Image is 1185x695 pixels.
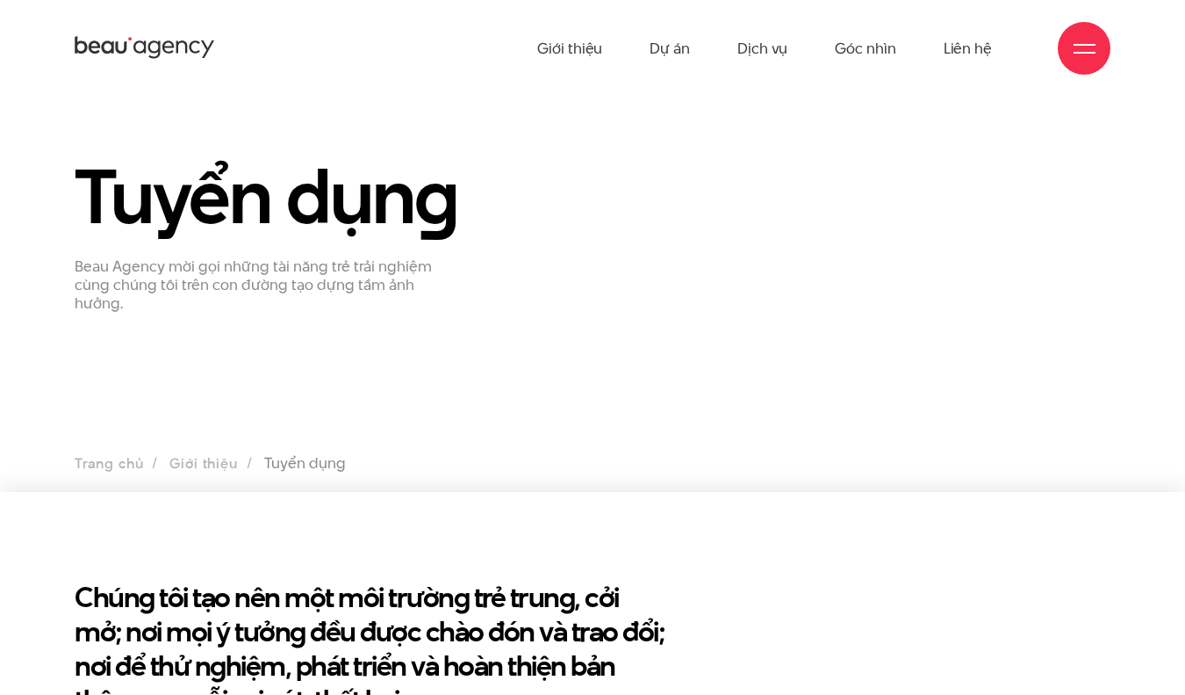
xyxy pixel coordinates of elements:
h1: Tuyển dụn [75,156,579,236]
a: Giới thiệu [169,453,237,474]
en: g [414,143,458,249]
p: Beau Agency mời gọi những tài năng trẻ trải nghiệm cùng chúng tôi trên con đường tạo dựng tầm ảnh... [75,257,443,312]
a: Trang chủ [75,453,143,474]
